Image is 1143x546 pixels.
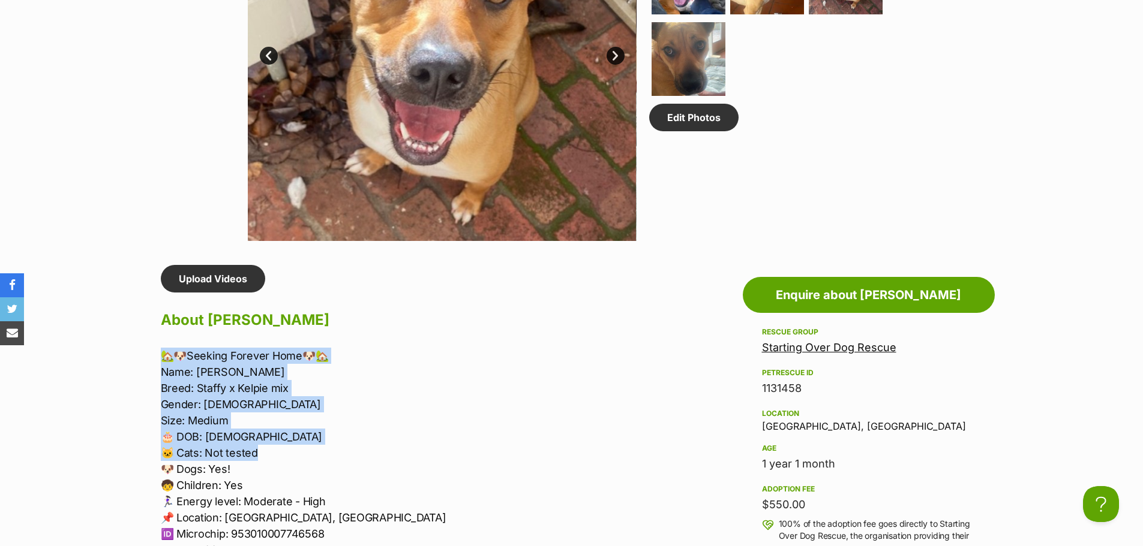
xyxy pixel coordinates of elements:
[607,47,625,65] a: Next
[762,380,976,397] div: 1131458
[762,406,976,432] div: [GEOGRAPHIC_DATA], [GEOGRAPHIC_DATA]
[762,444,976,453] div: Age
[260,47,278,65] a: Prev
[762,496,976,513] div: $550.00
[762,455,976,472] div: 1 year 1 month
[762,409,976,418] div: Location
[762,368,976,378] div: PetRescue ID
[762,484,976,494] div: Adoption fee
[1083,486,1119,522] iframe: Help Scout Beacon - Open
[762,341,896,354] a: Starting Over Dog Rescue
[161,307,656,333] h2: About [PERSON_NAME]
[1,1,11,11] img: consumer-privacy-logo.png
[161,265,265,292] a: Upload Videos
[652,22,725,96] img: Photo of Ashley Harriet
[762,327,976,337] div: Rescue group
[649,104,739,131] a: Edit Photos
[743,277,995,313] a: Enquire about [PERSON_NAME]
